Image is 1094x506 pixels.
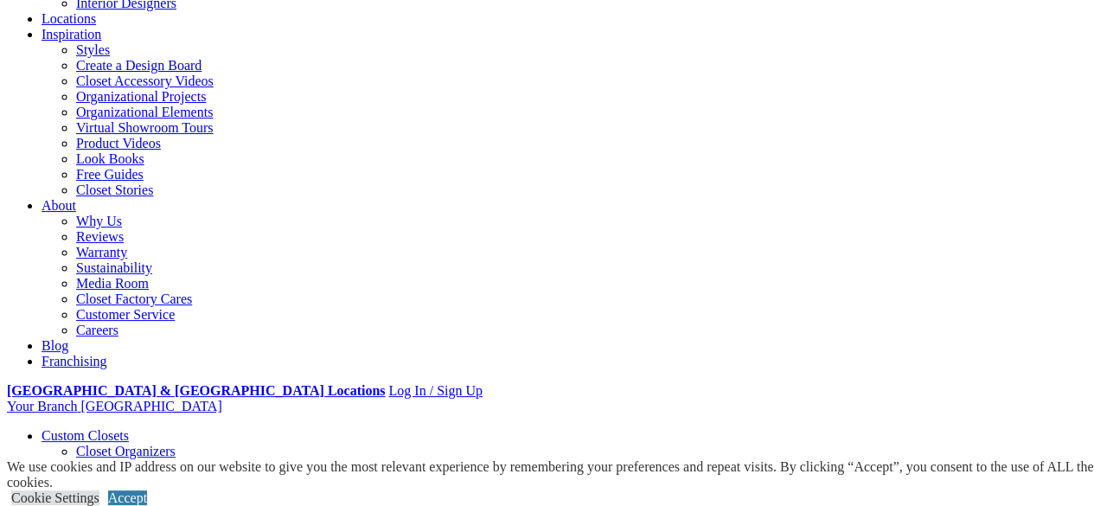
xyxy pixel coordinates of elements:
a: Organizational Projects [76,89,206,104]
a: Free Guides [76,167,144,182]
a: Media Room [76,276,149,291]
a: Look Books [76,151,144,166]
a: Organizational Elements [76,105,213,119]
a: Product Videos [76,136,161,151]
div: We use cookies and IP address on our website to give you the most relevant experience by remember... [7,459,1094,490]
a: Locations [42,11,96,26]
a: Custom Closets [42,428,129,443]
a: Closet Accessory Videos [76,74,214,88]
a: Virtual Showroom Tours [76,120,214,135]
a: Customer Service [76,307,175,322]
a: Closet Stories [76,183,153,197]
a: Your Branch [GEOGRAPHIC_DATA] [7,399,222,413]
a: Log In / Sign Up [388,383,482,398]
a: Sustainability [76,260,152,275]
a: [GEOGRAPHIC_DATA] & [GEOGRAPHIC_DATA] Locations [7,383,385,398]
a: Accept [108,490,147,505]
a: Inspiration [42,27,101,42]
a: Cookie Settings [11,490,99,505]
a: Franchising [42,354,107,368]
a: About [42,198,76,213]
a: Closet Organizers [76,444,176,458]
span: Your Branch [7,399,77,413]
span: [GEOGRAPHIC_DATA] [80,399,221,413]
a: Warranty [76,245,127,259]
a: Closet Factory Cares [76,291,192,306]
a: Careers [76,323,118,337]
a: Create a Design Board [76,58,202,73]
a: Reviews [76,229,124,244]
a: Blog [42,338,68,353]
a: Why Us [76,214,122,228]
a: Styles [76,42,110,57]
